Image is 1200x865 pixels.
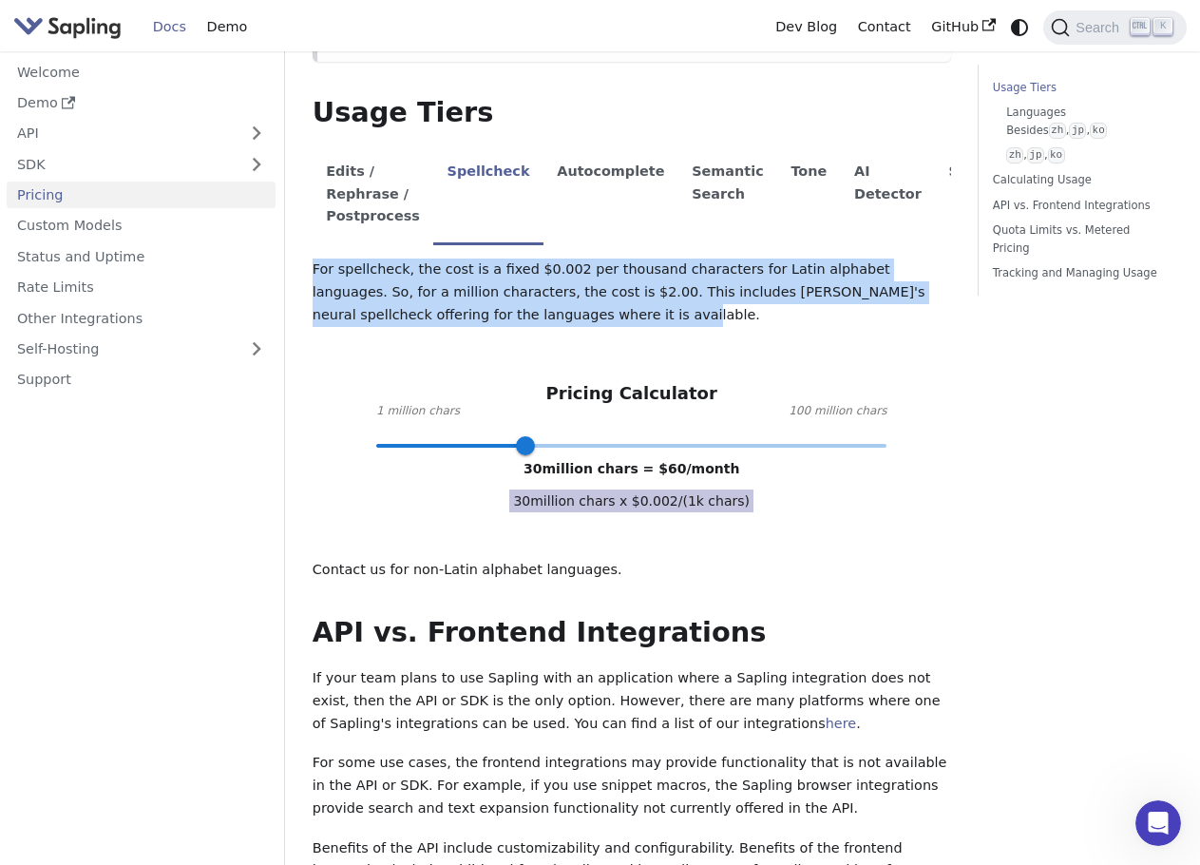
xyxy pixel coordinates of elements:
a: Self-Hosting [7,336,276,363]
code: zh [1049,123,1066,139]
a: Pricing [7,182,276,209]
a: here [826,716,856,731]
code: jp [1069,123,1086,139]
a: SDK [7,150,238,178]
a: Custom Models [7,212,276,240]
a: Quota Limits vs. Metered Pricing [993,221,1166,258]
a: Sapling.ai [13,13,128,41]
button: Switch between dark and light mode (currently system mode) [1006,13,1034,41]
li: Spellcheck [433,147,543,245]
a: Languages Besideszh,jp,ko [1006,104,1159,140]
span: 100 million chars [789,402,886,421]
a: API [7,120,238,147]
a: Calculating Usage [993,171,1166,189]
code: jp [1027,147,1044,163]
p: For spellcheck, the cost is a fixed $0.002 per thousand characters for Latin alphabet languages. ... [313,259,951,326]
button: Expand sidebar category 'API' [238,120,276,147]
a: Dev Blog [765,12,847,42]
li: AI Detector [841,147,936,245]
code: ko [1048,147,1065,163]
a: Docs [143,12,197,42]
span: 30 million chars x $ 0.002 /(1k chars) [509,490,753,512]
code: ko [1090,123,1107,139]
span: 30 million chars = $ 60 /month [524,461,739,476]
img: Sapling.ai [13,13,122,41]
p: Contact us for non-Latin alphabet languages. [313,559,951,582]
li: Edits / Rephrase / Postprocess [313,147,433,245]
p: For some use cases, the frontend integrations may provide functionality that is not available in ... [313,752,951,819]
a: Usage Tiers [993,79,1166,97]
a: Status and Uptime [7,242,276,270]
a: Support [7,366,276,394]
span: Search [1070,20,1131,35]
a: Rate Limits [7,274,276,301]
li: Tone [777,147,841,245]
a: Welcome [7,58,276,86]
button: Expand sidebar category 'SDK' [238,150,276,178]
a: Demo [7,89,276,117]
a: Demo [197,12,257,42]
li: Semantic Search [678,147,777,245]
button: Search (Ctrl+K) [1043,10,1186,45]
span: 1 million chars [376,402,460,421]
a: Other Integrations [7,304,276,332]
iframe: Intercom live chat [1135,800,1181,846]
h2: API vs. Frontend Integrations [313,616,951,650]
li: SDK [935,147,994,245]
h3: Pricing Calculator [546,383,717,405]
li: Autocomplete [543,147,678,245]
a: Contact [848,12,922,42]
a: GitHub [921,12,1005,42]
a: zh,jp,ko [1006,146,1159,164]
p: If your team plans to use Sapling with an application where a Sapling integration does not exist,... [313,667,951,735]
h2: Usage Tiers [313,96,951,130]
a: Tracking and Managing Usage [993,264,1166,282]
code: zh [1006,147,1023,163]
kbd: K [1153,18,1172,35]
a: API vs. Frontend Integrations [993,197,1166,215]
